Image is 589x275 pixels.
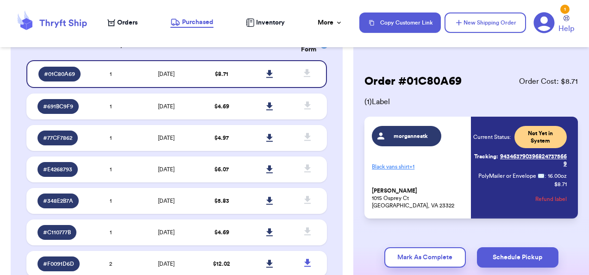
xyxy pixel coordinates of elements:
[409,164,414,169] span: + 1
[473,149,567,171] a: Tracking:9434637903968247375669
[519,76,578,87] span: Order Cost: $ 8.71
[170,18,213,28] a: Purchased
[110,135,112,141] span: 1
[110,71,112,77] span: 1
[554,181,567,188] p: $ 8.71
[372,159,465,174] p: Black vans shirt
[389,132,433,140] span: morganneatk
[158,167,175,172] span: [DATE]
[520,130,561,144] span: Not Yet in System
[256,18,285,27] span: Inventory
[535,189,567,209] button: Refund label
[109,261,112,267] span: 2
[110,167,112,172] span: 1
[364,74,462,89] h2: Order # 01C80A69
[364,96,578,107] span: ( 1 ) Label
[473,133,511,141] span: Current Status:
[110,198,112,204] span: 1
[158,135,175,141] span: [DATE]
[107,18,138,27] a: Orders
[43,134,72,142] span: # 77CF7862
[43,197,73,205] span: # 348E2B7A
[43,103,73,110] span: # 691BC9F9
[558,23,574,34] span: Help
[477,247,558,268] button: Schedule Pickup
[318,18,343,27] div: More
[478,173,545,179] span: PolyMailer or Envelope ✉️
[560,5,570,14] div: 1
[246,18,285,27] a: Inventory
[548,172,567,180] span: 16.00 oz
[214,104,229,109] span: $ 4.69
[215,71,228,77] span: $ 8.71
[474,153,498,160] span: Tracking:
[110,230,112,235] span: 1
[158,104,175,109] span: [DATE]
[214,135,229,141] span: $ 4.97
[182,18,213,27] span: Purchased
[214,230,229,235] span: $ 4.69
[545,172,546,180] span: :
[214,198,229,204] span: $ 5.83
[43,260,74,268] span: # F0091D6D
[158,71,175,77] span: [DATE]
[558,15,574,34] a: Help
[158,261,175,267] span: [DATE]
[533,12,555,33] a: 1
[384,247,466,268] button: Mark As Complete
[43,229,71,236] span: # C110777B
[158,198,175,204] span: [DATE]
[44,70,75,78] span: # 01C80A69
[110,104,112,109] span: 1
[445,12,526,33] button: New Shipping Order
[43,166,72,173] span: # E4268793
[117,18,138,27] span: Orders
[372,187,417,194] span: [PERSON_NAME]
[158,230,175,235] span: [DATE]
[214,167,229,172] span: $ 6.07
[213,261,230,267] span: $ 12.02
[372,187,465,209] p: 1015 Osprey Ct [GEOGRAPHIC_DATA], VA 23322
[359,12,441,33] button: Copy Customer Link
